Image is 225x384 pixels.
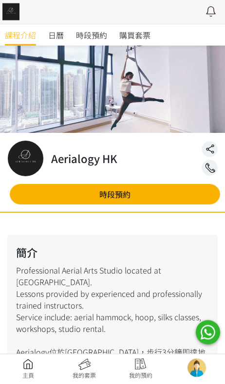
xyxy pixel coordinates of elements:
a: 時段預約 [76,25,107,46]
a: 課程介紹 [5,25,36,46]
span: 購買套票 [119,30,150,41]
span: 課程介紹 [5,30,36,41]
a: 日曆 [48,25,64,46]
a: 購買套票 [119,25,150,46]
span: 時段預約 [76,30,107,41]
span: 日曆 [48,30,64,41]
h2: 簡介 [16,245,209,261]
a: 時段預約 [10,184,220,205]
h2: Aerialogy HK [51,151,117,167]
